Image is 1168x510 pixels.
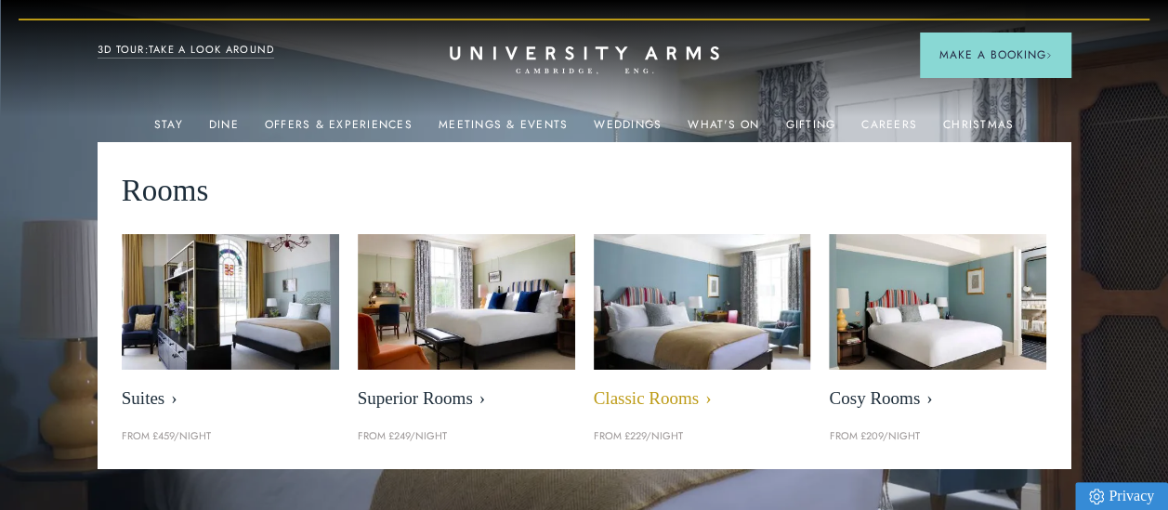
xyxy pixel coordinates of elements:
p: From £249/night [358,428,575,445]
a: Careers [861,118,917,142]
img: image-5bdf0f703dacc765be5ca7f9d527278f30b65e65-400x250-jpg [358,234,575,370]
a: Weddings [594,118,662,142]
img: Arrow icon [1045,52,1052,59]
p: From £209/night [829,428,1046,445]
span: Rooms [122,166,209,216]
img: Privacy [1089,489,1104,504]
a: image-7eccef6fe4fe90343db89eb79f703814c40db8b4-400x250-jpg Classic Rooms [594,234,811,419]
img: image-21e87f5add22128270780cf7737b92e839d7d65d-400x250-jpg [122,234,339,370]
span: Make a Booking [938,46,1052,63]
a: Dine [209,118,239,142]
a: Offers & Experiences [265,118,413,142]
a: Privacy [1075,482,1168,510]
span: Cosy Rooms [829,388,1046,410]
a: Stay [154,118,183,142]
a: Home [450,46,719,75]
span: Suites [122,388,339,410]
a: 3D TOUR:TAKE A LOOK AROUND [98,42,275,59]
a: image-21e87f5add22128270780cf7737b92e839d7d65d-400x250-jpg Suites [122,234,339,419]
a: image-0c4e569bfe2498b75de12d7d88bf10a1f5f839d4-400x250-jpg Cosy Rooms [829,234,1046,419]
p: From £459/night [122,428,339,445]
a: image-5bdf0f703dacc765be5ca7f9d527278f30b65e65-400x250-jpg Superior Rooms [358,234,575,419]
a: Gifting [785,118,835,142]
p: From £229/night [594,428,811,445]
span: Superior Rooms [358,388,575,410]
img: image-7eccef6fe4fe90343db89eb79f703814c40db8b4-400x250-jpg [577,224,827,380]
a: Meetings & Events [439,118,568,142]
a: Christmas [943,118,1014,142]
span: Classic Rooms [594,388,811,410]
button: Make a BookingArrow icon [920,33,1070,77]
a: What's On [688,118,759,142]
img: image-0c4e569bfe2498b75de12d7d88bf10a1f5f839d4-400x250-jpg [829,234,1046,370]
